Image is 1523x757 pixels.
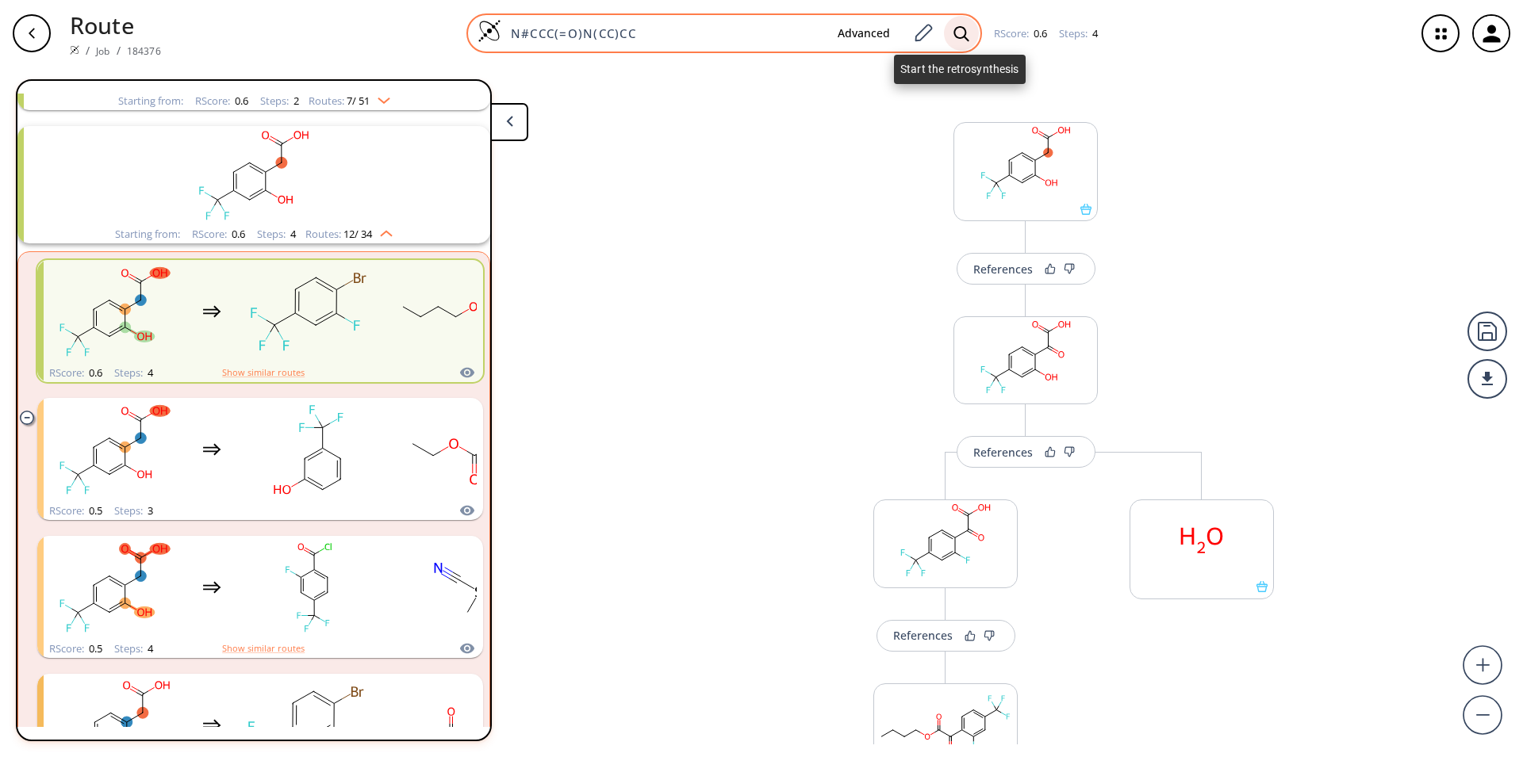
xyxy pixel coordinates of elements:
svg: Oc1cccc(C(F)(F)F)c1 [237,400,380,499]
span: 4 [145,365,153,380]
svg: O=C(O)Cc1ccc(C(F)(F)F)cc1O [48,126,460,225]
svg: O=C(O)C(=O)c1ccc(C(F)(F)F)cc1F [874,500,1017,581]
div: Steps : [260,96,299,106]
div: RScore : [195,96,248,106]
div: RScore : [49,368,102,378]
svg: O=C(Cl)c1ccc(C(F)(F)F)cc1F [237,538,380,637]
svg: CCOC(=O)C(=O)Cl [396,400,539,499]
div: RScore : [192,229,245,239]
div: Steps : [114,644,153,654]
svg: O=C(O)C(=O)c1ccc(C(F)(F)F)cc1O [954,317,1097,398]
img: Logo Spaya [478,19,501,43]
div: References [973,264,1033,274]
img: Spaya logo [70,45,79,55]
button: References [957,253,1095,285]
svg: C[Si](C)(C)C#N [396,538,539,637]
div: Steps : [1059,29,1098,39]
svg: O=C(O)Cc1ccc(C(F)(F)F)cc1O [44,262,186,361]
div: References [893,630,953,640]
div: Starting from: [118,96,183,106]
span: 0.5 [86,641,102,656]
div: Start the retrosynthesis [894,55,1026,84]
a: Job [96,44,109,58]
span: 0.6 [232,94,248,108]
button: Advanced [825,19,903,48]
svg: O=C(O)Cc1ccc(C(F)(F)F)cc1O [954,123,1097,204]
span: 12 / 34 [343,229,372,239]
a: 184376 [127,44,161,58]
img: Up [372,224,393,237]
span: 0.6 [1031,26,1047,40]
svg: O=C(O)Cc1ccc(C(F)(F)F)cc1O [44,538,186,637]
span: 0.5 [86,503,102,518]
div: Steps : [114,506,153,516]
span: 0.6 [229,227,245,241]
div: Routes: [309,96,390,106]
span: 4 [145,641,153,656]
div: References [973,447,1033,457]
p: Route [70,8,161,42]
div: RScore : [49,506,102,516]
span: 4 [288,227,296,241]
div: RScore : [49,644,102,654]
span: 7 / 51 [347,96,370,106]
input: Enter SMILES [501,25,825,41]
img: Down [370,91,390,104]
div: Steps : [114,368,153,378]
svg: O [1130,500,1273,581]
svg: O=C(O)Cc1ccc(C(F)(F)F)cc1O [44,400,186,499]
li: / [117,42,121,59]
svg: Fc1cc(C(F)(F)F)ccc1Br [237,262,380,361]
span: 4 [1090,26,1098,40]
span: 2 [291,94,299,108]
li: / [86,42,90,59]
div: Routes: [305,229,393,239]
span: 3 [145,503,153,518]
div: Steps : [257,229,296,239]
button: Show similar routes [222,365,305,380]
button: References [877,620,1015,652]
div: RScore : [994,29,1047,39]
button: References [957,436,1095,468]
div: Starting from: [115,229,180,239]
svg: CCCCOC(=O)C(=O)Cl [396,262,539,361]
button: Show similar routes [222,641,305,656]
span: 0.6 [86,365,102,380]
